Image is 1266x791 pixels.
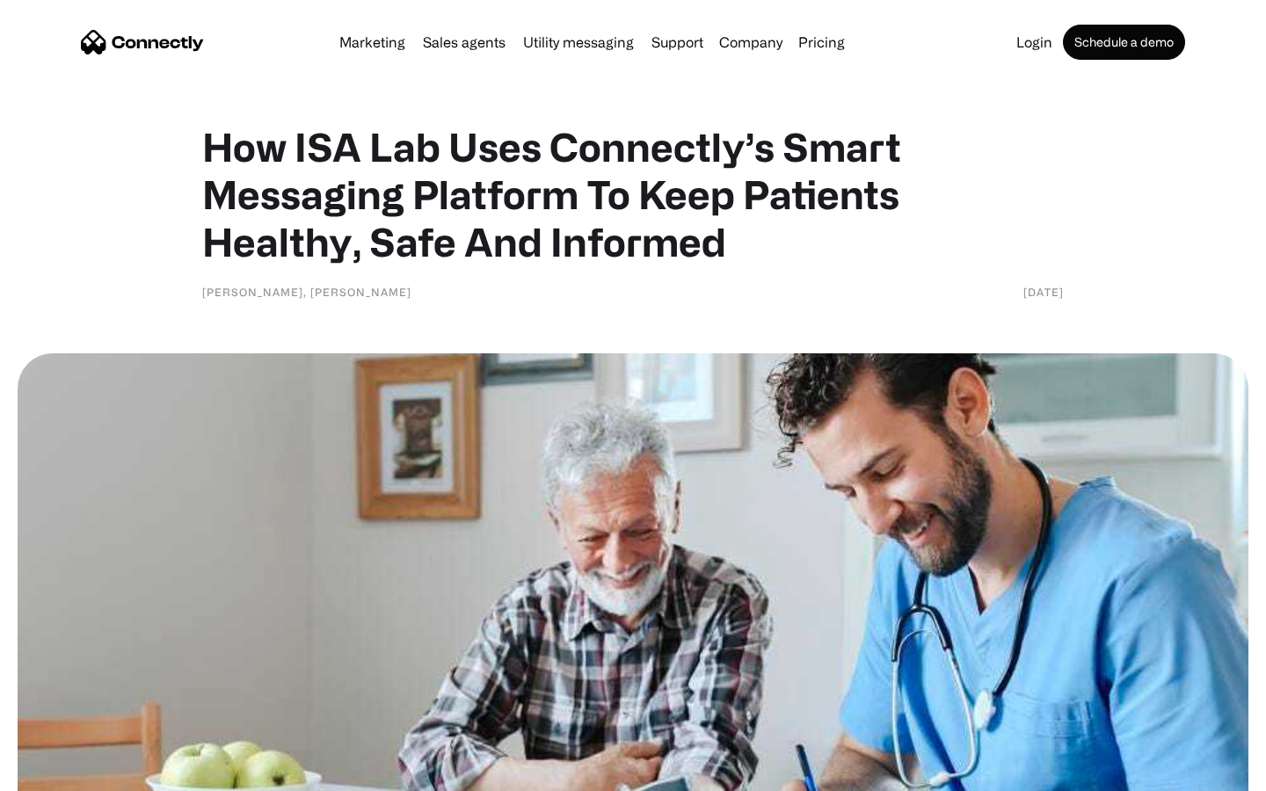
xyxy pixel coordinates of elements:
[1023,283,1064,301] div: [DATE]
[791,35,852,49] a: Pricing
[416,35,513,49] a: Sales agents
[644,35,710,49] a: Support
[202,123,1064,265] h1: How ISA Lab Uses Connectly’s Smart Messaging Platform To Keep Patients Healthy, Safe And Informed
[1009,35,1059,49] a: Login
[18,760,105,785] aside: Language selected: English
[35,760,105,785] ul: Language list
[719,30,782,54] div: Company
[202,283,411,301] div: [PERSON_NAME], [PERSON_NAME]
[1063,25,1185,60] a: Schedule a demo
[332,35,412,49] a: Marketing
[516,35,641,49] a: Utility messaging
